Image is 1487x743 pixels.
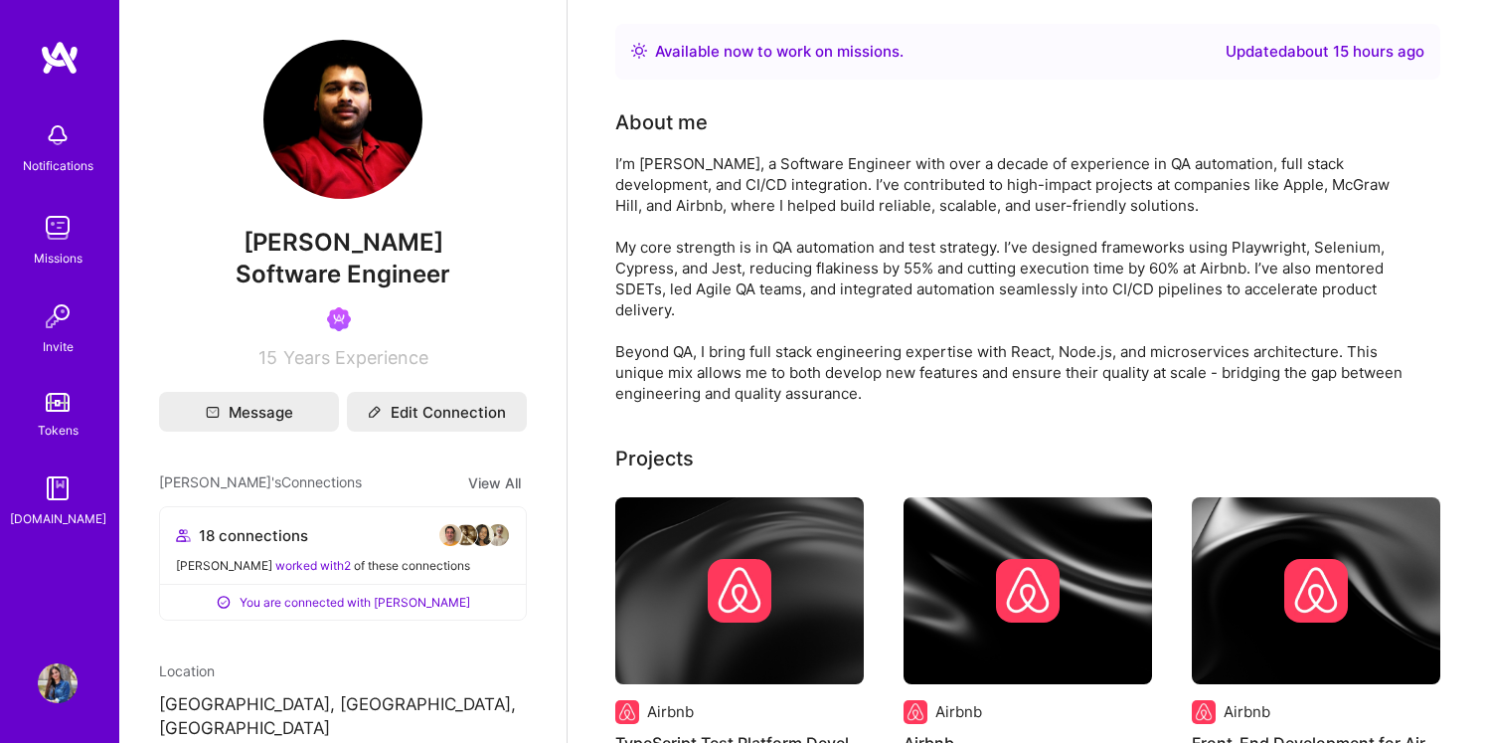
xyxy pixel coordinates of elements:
span: 15 [258,347,277,368]
img: cover [615,497,864,684]
i: icon Edit [368,405,382,419]
span: Software Engineer [236,260,450,288]
img: tokens [46,393,70,412]
img: cover [1192,497,1440,684]
div: About me [615,107,708,137]
span: [PERSON_NAME]'s Connections [159,471,362,494]
img: Company logo [904,700,927,724]
div: I’m [PERSON_NAME], a Software Engineer with over a decade of experience in QA automation, full st... [615,153,1410,404]
p: [GEOGRAPHIC_DATA], [GEOGRAPHIC_DATA], [GEOGRAPHIC_DATA] [159,693,527,741]
span: [PERSON_NAME] [159,228,527,258]
img: User Avatar [38,663,78,703]
i: icon Collaborator [176,528,191,543]
span: You are connected with [PERSON_NAME] [240,592,470,613]
img: Company logo [996,559,1060,623]
img: avatar [486,523,510,547]
div: Missions [34,248,83,269]
button: Message [159,392,339,432]
img: User Avatar [263,40,422,199]
div: Location [159,660,527,681]
button: 18 connectionsavataravataravataravatar[PERSON_NAME] worked with2 of these connectionsYou are conn... [159,506,527,621]
button: Edit Connection [347,392,527,432]
img: Company logo [1284,559,1348,623]
div: Available now to work on missions . [655,40,904,64]
div: Tokens [38,420,79,441]
img: Invite [38,296,78,336]
img: avatar [454,523,478,547]
img: logo [40,40,80,76]
img: guide book [38,468,78,508]
i: icon Mail [206,405,220,419]
div: Airbnb [935,701,982,722]
img: bell [38,115,78,155]
i: icon ConnectedPositive [216,595,232,611]
div: Airbnb [647,701,694,722]
button: View All [462,471,527,494]
span: 18 connections [199,525,308,546]
img: Company logo [615,700,639,724]
img: Availability [631,43,647,59]
span: worked with 2 [275,558,351,573]
div: Projects [615,444,694,473]
img: avatar [438,523,462,547]
div: [DOMAIN_NAME] [10,508,106,529]
span: Years Experience [283,347,428,368]
img: teamwork [38,208,78,248]
div: Invite [43,336,74,357]
img: Company logo [708,559,771,623]
div: Updated about 15 hours ago [1226,40,1424,64]
div: [PERSON_NAME] of these connections [176,555,510,576]
img: Company logo [1192,700,1216,724]
img: cover [904,497,1152,684]
a: User Avatar [33,663,83,703]
div: Notifications [23,155,93,176]
img: avatar [470,523,494,547]
img: Been on Mission [327,307,351,331]
div: Airbnb [1224,701,1270,722]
